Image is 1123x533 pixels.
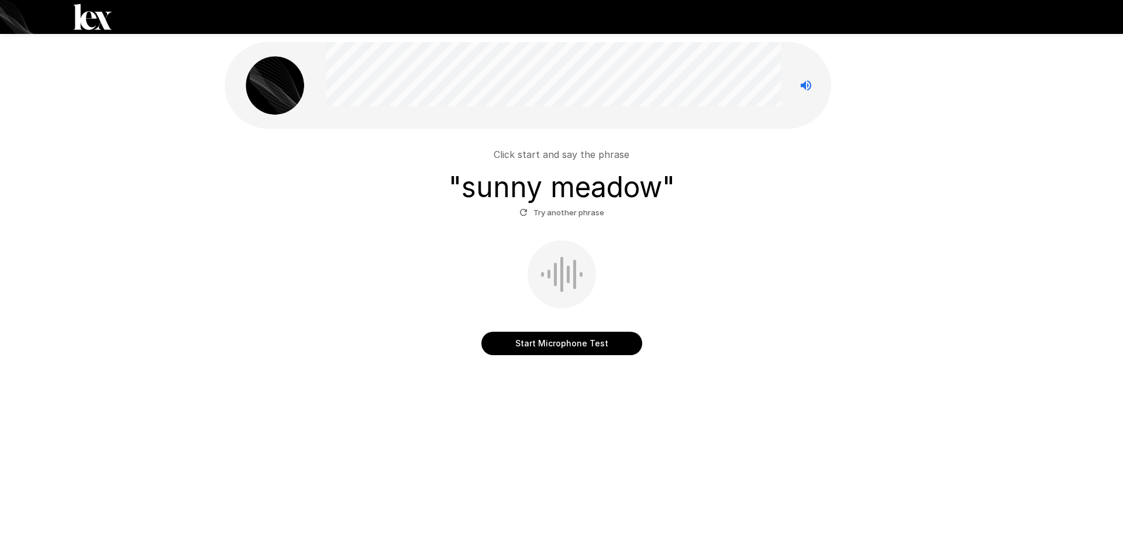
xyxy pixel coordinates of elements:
img: lex_avatar2.png [246,56,304,115]
h3: " sunny meadow " [449,171,675,204]
button: Stop reading questions aloud [794,74,818,97]
button: Try another phrase [516,204,607,222]
p: Click start and say the phrase [494,147,629,161]
button: Start Microphone Test [481,332,642,355]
